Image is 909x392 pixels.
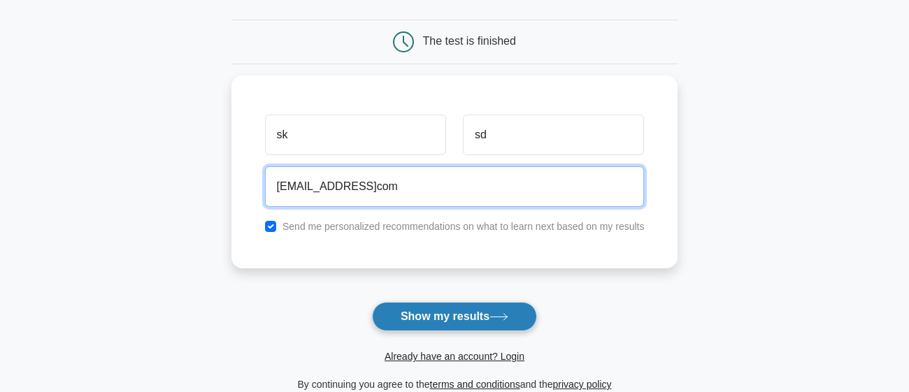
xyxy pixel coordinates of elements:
[282,221,645,232] label: Send me personalized recommendations on what to learn next based on my results
[372,302,537,331] button: Show my results
[463,115,644,155] input: Last name
[553,379,612,390] a: privacy policy
[265,166,645,207] input: Email
[385,351,524,362] a: Already have an account? Login
[265,115,446,155] input: First name
[423,35,516,47] div: The test is finished
[430,379,520,390] a: terms and conditions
